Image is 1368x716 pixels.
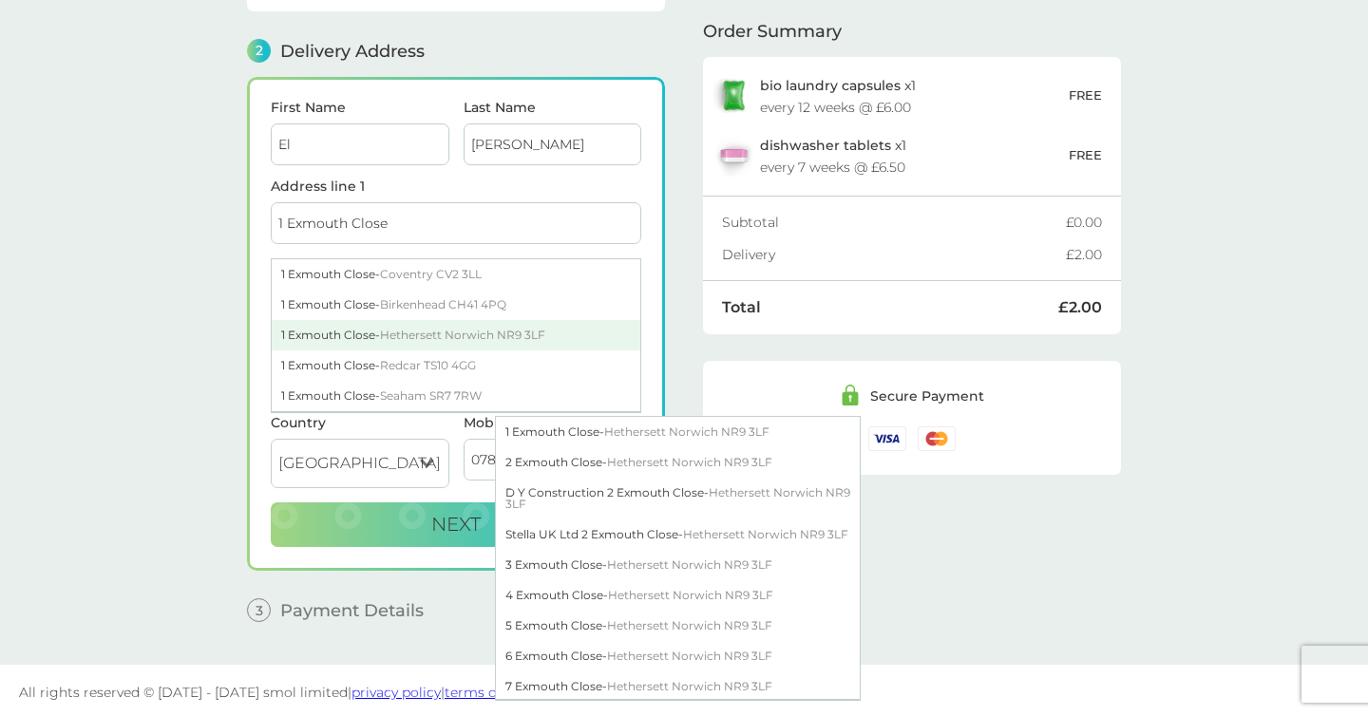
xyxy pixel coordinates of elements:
[722,216,1066,229] div: Subtotal
[722,248,1066,261] div: Delivery
[760,78,916,93] p: x 1
[272,350,640,381] div: 1 Exmouth Close -
[380,358,476,372] span: Redcar TS10 4GG
[380,328,545,342] span: Hethersett Norwich NR9 3LF
[1066,248,1102,261] div: £2.00
[351,684,441,701] a: privacy policy
[271,101,449,114] label: First Name
[380,267,482,281] span: Coventry CV2 3LL
[272,290,640,320] div: 1 Exmouth Close -
[604,424,769,439] span: Hethersett Norwich NR9 3LF
[683,527,848,541] span: Hethersett Norwich NR9 3LF
[496,671,860,702] div: 7 Exmouth Close -
[868,426,906,450] img: /assets/icons/cards/visa.svg
[760,101,911,114] div: every 12 weeks @ £6.00
[271,179,641,193] label: Address line 1
[280,602,424,619] span: Payment Details
[607,679,772,693] span: Hethersett Norwich NR9 3LF
[380,388,482,403] span: Seaham SR7 7RW
[918,426,956,450] img: /assets/icons/cards/mastercard.svg
[272,320,640,350] div: 1 Exmouth Close -
[608,588,773,602] span: Hethersett Norwich NR9 3LF
[496,580,860,611] div: 4 Exmouth Close -
[271,416,449,429] div: Country
[496,519,860,550] div: Stella UK Ltd 2 Exmouth Close -
[607,649,772,663] span: Hethersett Norwich NR9 3LF
[1069,85,1102,105] p: FREE
[496,417,860,447] div: 1 Exmouth Close -
[1069,145,1102,165] p: FREE
[464,101,642,114] label: Last Name
[870,389,984,403] div: Secure Payment
[505,485,850,511] span: Hethersett Norwich NR9 3LF
[272,381,640,411] div: 1 Exmouth Close -
[247,598,271,622] span: 3
[760,138,906,153] p: x 1
[496,478,860,519] div: D Y Construction 2 Exmouth Close -
[272,259,640,290] div: 1 Exmouth Close -
[607,557,772,572] span: Hethersett Norwich NR9 3LF
[496,611,860,641] div: 5 Exmouth Close -
[760,77,901,94] span: bio laundry capsules
[431,513,481,536] span: Next
[280,43,425,60] span: Delivery Address
[1058,300,1102,315] div: £2.00
[271,502,641,548] button: Next
[445,684,551,701] a: terms of service
[1066,216,1102,229] div: £0.00
[703,23,842,40] span: Order Summary
[607,618,772,632] span: Hethersett Norwich NR9 3LF
[496,550,860,580] div: 3 Exmouth Close -
[496,641,860,671] div: 6 Exmouth Close -
[760,137,891,154] span: dishwasher tablets
[380,297,506,311] span: Birkenhead CH41 4PQ
[464,416,642,429] label: Mobile Number
[496,447,860,478] div: 2 Exmouth Close -
[722,300,1058,315] div: Total
[760,160,905,174] div: every 7 weeks @ £6.50
[247,39,271,63] span: 2
[607,455,772,469] span: Hethersett Norwich NR9 3LF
